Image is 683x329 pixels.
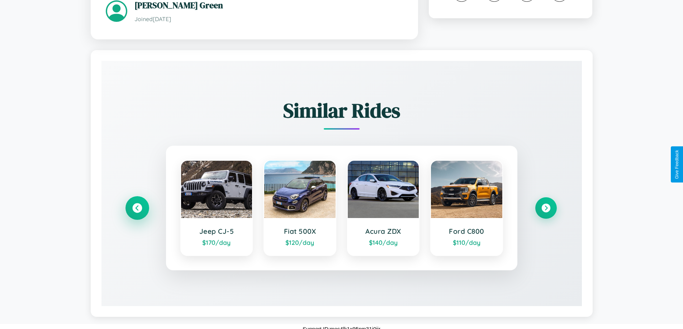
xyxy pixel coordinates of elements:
div: Give Feedback [674,150,679,179]
div: $ 120 /day [271,238,328,246]
a: Fiat 500X$120/day [264,160,336,256]
div: $ 140 /day [355,238,412,246]
a: Ford C800$110/day [430,160,503,256]
h3: Jeep CJ-5 [188,227,245,236]
a: Jeep CJ-5$170/day [180,160,253,256]
h2: Similar Rides [127,97,557,124]
div: $ 110 /day [438,238,495,246]
h3: Acura ZDX [355,227,412,236]
a: Acura ZDX$140/day [347,160,420,256]
h3: Ford C800 [438,227,495,236]
p: Joined [DATE] [134,14,403,24]
h3: Fiat 500X [271,227,328,236]
div: $ 170 /day [188,238,245,246]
